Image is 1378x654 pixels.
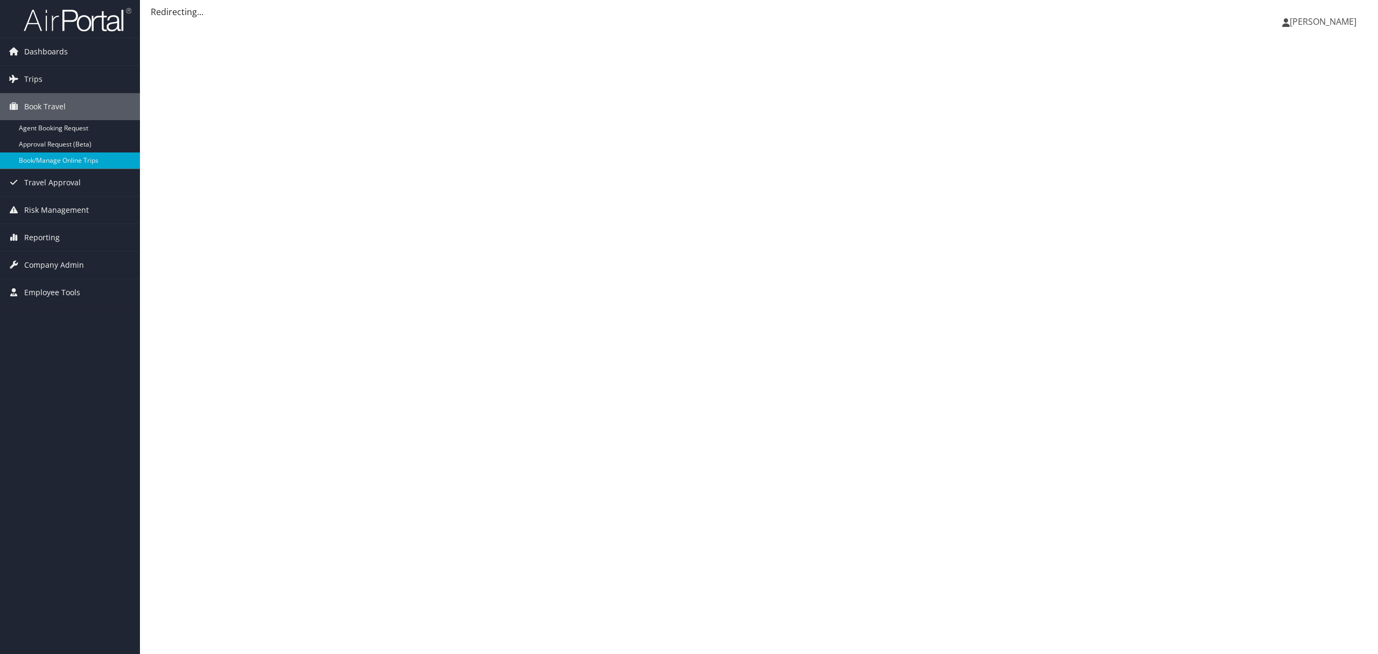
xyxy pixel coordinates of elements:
[24,197,89,224] span: Risk Management
[24,279,80,306] span: Employee Tools
[24,93,66,120] span: Book Travel
[151,5,1367,18] div: Redirecting...
[24,169,81,196] span: Travel Approval
[24,224,60,251] span: Reporting
[24,66,43,93] span: Trips
[1290,16,1356,27] span: [PERSON_NAME]
[1282,5,1367,38] a: [PERSON_NAME]
[24,38,68,65] span: Dashboards
[24,7,131,32] img: airportal-logo.png
[24,252,84,279] span: Company Admin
